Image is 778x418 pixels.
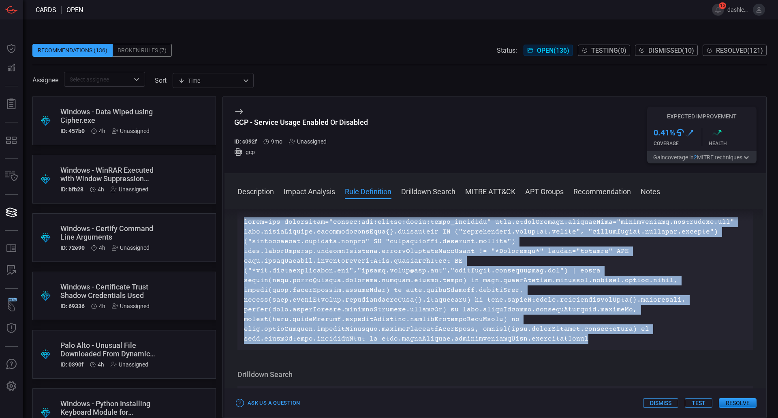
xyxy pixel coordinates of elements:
[647,151,757,163] button: Gaincoverage in2MITRE techniques
[641,186,660,196] button: Notes
[727,6,750,13] span: dashley.[PERSON_NAME]
[694,154,697,161] span: 2
[497,47,517,54] span: Status:
[60,166,157,183] div: Windows - WinRAR Executed with Window Suppression Flag
[32,76,58,84] span: Assignee
[60,303,85,309] h5: ID: 69336
[155,77,167,84] label: sort
[284,186,335,196] button: Impact Analysis
[32,44,113,57] div: Recommendations (136)
[289,138,327,145] div: Unassigned
[60,341,157,358] div: Palo Alto - Unusual File Downloaded From Dynamic DNS Host
[111,186,148,193] div: Unassigned
[2,319,21,338] button: Threat Intelligence
[578,45,630,56] button: Testing(0)
[99,244,105,251] span: Sep 02, 2025 7:34 AM
[709,141,757,146] div: Health
[112,244,150,251] div: Unassigned
[99,303,105,309] span: Sep 02, 2025 7:34 AM
[60,224,157,241] div: Windows - Certify Command Line Arguments
[237,186,274,196] button: Description
[524,45,573,56] button: Open(136)
[111,361,148,368] div: Unassigned
[36,6,56,14] span: Cards
[60,361,83,368] h5: ID: 0390f
[237,370,753,379] h3: Drilldown Search
[2,239,21,258] button: Rule Catalog
[234,138,257,145] h5: ID: c092f
[401,186,455,196] button: Drilldown Search
[131,74,142,85] button: Open
[98,361,104,368] span: Sep 02, 2025 7:34 AM
[719,2,726,9] span: 15
[712,4,724,16] button: 15
[525,186,564,196] button: APT Groups
[643,398,678,408] button: Dismiss
[234,397,302,409] button: Ask Us a Question
[2,94,21,114] button: Reports
[60,128,85,134] h5: ID: 457b0
[2,355,21,374] button: Ask Us A Question
[2,131,21,150] button: MITRE - Detection Posture
[591,47,626,54] span: Testing ( 0 )
[537,47,569,54] span: Open ( 136 )
[573,186,631,196] button: Recommendation
[66,74,129,84] input: Select assignee
[60,244,85,251] h5: ID: 72e90
[2,58,21,78] button: Detections
[113,44,172,57] div: Broken Rules (7)
[719,398,757,408] button: Resolve
[2,261,21,280] button: ALERT ANALYSIS
[2,167,21,186] button: Inventory
[345,186,391,196] button: Rule Definition
[685,398,712,408] button: Test
[60,107,157,124] div: Windows - Data Wiped using Cipher.exe
[2,377,21,396] button: Preferences
[271,138,282,145] span: Dec 03, 2024 7:24 AM
[465,186,515,196] button: MITRE ATT&CK
[66,6,83,14] span: open
[703,45,767,56] button: Resolved(121)
[60,283,157,300] div: Windows - Certificate Trust Shadow Credentials Used
[99,128,105,134] span: Sep 02, 2025 7:34 AM
[112,303,150,309] div: Unassigned
[234,118,368,126] div: GCP - Service Usage Enabled Or Disabled
[648,47,694,54] span: Dismissed ( 10 )
[647,113,757,120] h5: Expected Improvement
[244,217,747,344] p: lorem=ips dolorsitam="consec:adi:elitse:doeiu:tempo_incididu" utla.etdolOremagn.aliquaeNima="mini...
[2,297,21,316] button: Wingman
[178,77,241,85] div: Time
[2,39,21,58] button: Dashboard
[112,128,150,134] div: Unassigned
[635,45,698,56] button: Dismissed(10)
[654,141,702,146] div: Coverage
[60,186,83,193] h5: ID: bfb28
[654,128,675,137] h3: 0.41 %
[98,186,104,193] span: Sep 02, 2025 7:34 AM
[234,148,368,156] div: gcp
[2,203,21,222] button: Cards
[60,399,157,416] div: Windows - Python Installing Keyboard Module for Potential Keylogging
[716,47,763,54] span: Resolved ( 121 )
